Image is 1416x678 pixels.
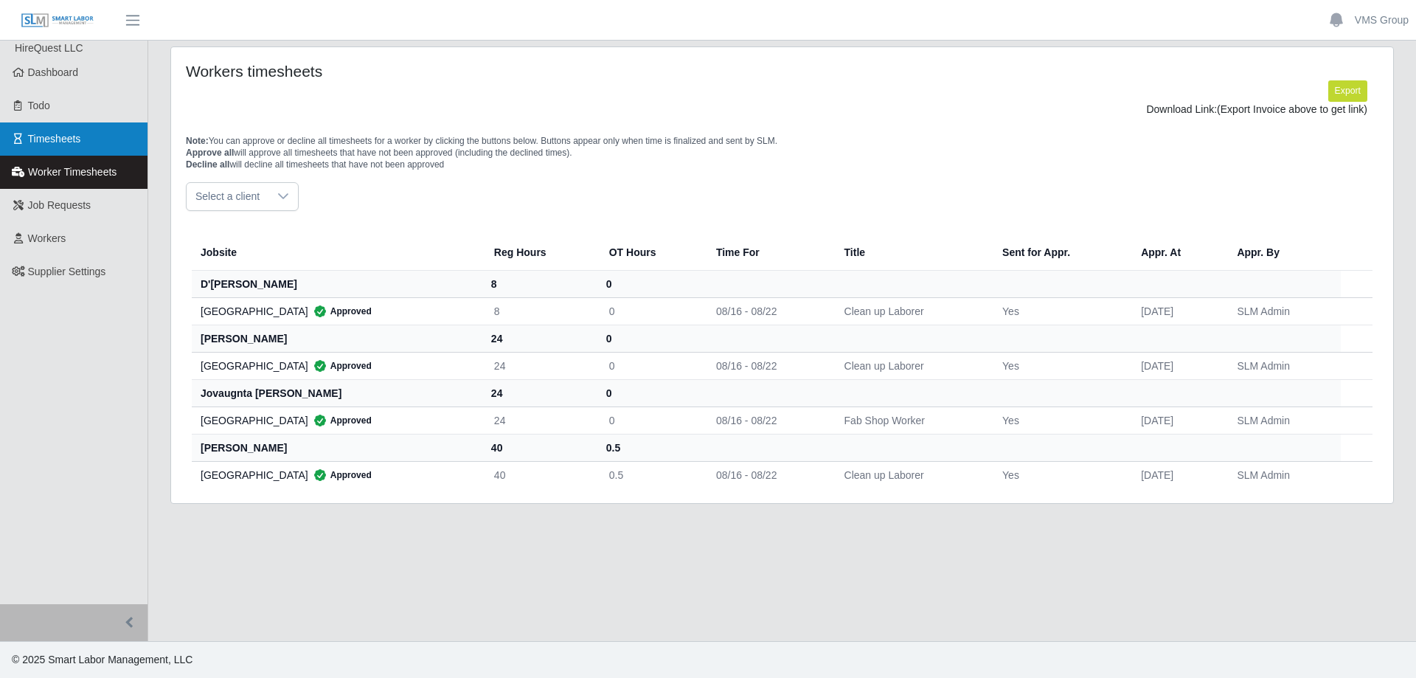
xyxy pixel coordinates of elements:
td: SLM Admin [1225,461,1341,488]
td: [DATE] [1129,461,1225,488]
td: 24 [482,352,597,379]
td: 0.5 [597,461,704,488]
td: Fab Shop Worker [833,407,991,434]
div: [GEOGRAPHIC_DATA] [201,413,471,428]
span: Approved [308,359,372,373]
td: [DATE] [1129,352,1225,379]
td: SLM Admin [1225,407,1341,434]
span: Decline all [186,159,229,170]
th: [PERSON_NAME] [192,325,482,352]
img: SLM Logo [21,13,94,29]
td: 0 [597,407,704,434]
span: Approved [308,304,372,319]
span: Dashboard [28,66,79,78]
span: Worker Timesheets [28,166,117,178]
h4: Workers timesheets [186,62,670,80]
th: OT Hours [597,235,704,271]
td: [DATE] [1129,297,1225,325]
th: 0.5 [597,434,704,461]
td: Yes [990,297,1129,325]
td: Yes [990,407,1129,434]
span: Note: [186,136,209,146]
span: Select a client [187,183,268,210]
span: Job Requests [28,199,91,211]
th: Reg Hours [482,235,597,271]
th: 0 [597,325,704,352]
span: Approved [308,468,372,482]
td: [DATE] [1129,407,1225,434]
th: Sent for Appr. [990,235,1129,271]
th: 8 [482,270,597,297]
td: 40 [482,461,597,488]
td: 8 [482,297,597,325]
td: SLM Admin [1225,352,1341,379]
th: 24 [482,325,597,352]
span: Todo [28,100,50,111]
td: Yes [990,461,1129,488]
td: 08/16 - 08/22 [704,297,833,325]
td: 08/16 - 08/22 [704,352,833,379]
button: Export [1328,80,1367,101]
td: 08/16 - 08/22 [704,407,833,434]
th: Appr. At [1129,235,1225,271]
td: SLM Admin [1225,297,1341,325]
div: Download Link: [197,102,1367,117]
span: © 2025 Smart Labor Management, LLC [12,654,192,665]
td: Clean up Laborer [833,461,991,488]
div: [GEOGRAPHIC_DATA] [201,359,471,373]
span: Workers [28,232,66,244]
div: [GEOGRAPHIC_DATA] [201,468,471,482]
th: 40 [482,434,597,461]
th: Appr. By [1225,235,1341,271]
td: 08/16 - 08/22 [704,461,833,488]
td: Clean up Laborer [833,297,991,325]
span: HireQuest LLC [15,42,83,54]
span: Supplier Settings [28,266,106,277]
span: Approved [308,413,372,428]
td: 0 [597,352,704,379]
p: You can approve or decline all timesheets for a worker by clicking the buttons below. Buttons app... [186,135,1378,170]
th: [PERSON_NAME] [192,434,482,461]
span: Approve all [186,148,234,158]
th: 0 [597,270,704,297]
span: Timesheets [28,133,81,145]
th: Title [833,235,991,271]
th: 0 [597,379,704,407]
td: 24 [482,407,597,434]
span: (Export Invoice above to get link) [1217,103,1367,115]
th: jovaugnta [PERSON_NAME] [192,379,482,407]
a: VMS Group [1355,13,1409,28]
div: [GEOGRAPHIC_DATA] [201,304,471,319]
th: Time For [704,235,833,271]
td: Yes [990,352,1129,379]
th: 24 [482,379,597,407]
th: d'[PERSON_NAME] [192,270,482,297]
td: Clean up Laborer [833,352,991,379]
td: 0 [597,297,704,325]
th: Jobsite [192,235,482,271]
